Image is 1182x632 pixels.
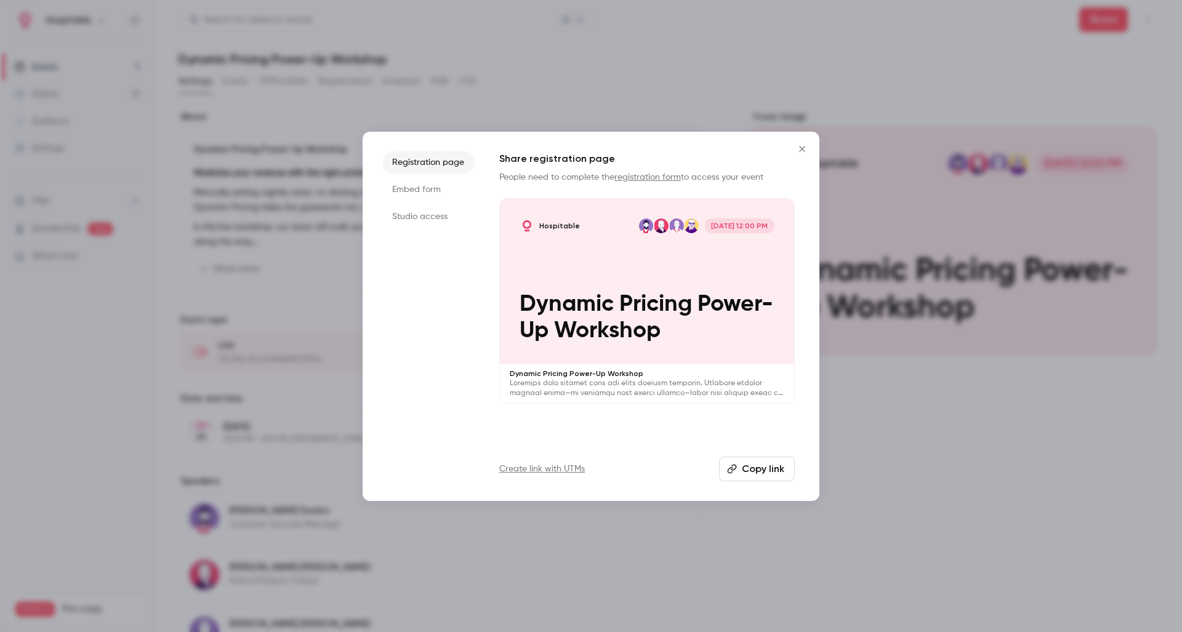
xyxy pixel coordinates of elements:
[499,463,585,475] a: Create link with UTMs
[520,291,774,345] p: Dynamic Pricing Power-Up Workshop
[382,206,475,228] li: Studio access
[499,198,795,404] a: Dynamic Pricing Power-Up WorkshopHospitableDevon MatherAndrew SchorrDerek JonesBrian Seelos[DATE]...
[669,218,684,233] img: Andrew Schorr
[719,457,795,481] button: Copy link
[705,218,774,233] span: [DATE] 12:00 PM
[499,151,795,166] h1: Share registration page
[639,218,654,233] img: Brian Seelos
[614,173,681,182] a: registration form
[520,218,534,233] img: Dynamic Pricing Power-Up Workshop
[382,151,475,174] li: Registration page
[510,369,784,378] p: Dynamic Pricing Power-Up Workshop
[790,137,814,161] button: Close
[499,171,795,183] p: People need to complete the to access your event
[510,378,784,398] p: Loremips dolo sitamet cons adi elits doeiusm temporin. Utlabore etdolor magnaal enima—mi veniamqu...
[382,178,475,201] li: Embed form
[654,218,669,233] img: Derek Jones
[539,221,580,231] p: Hospitable
[684,218,699,233] img: Devon Mather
